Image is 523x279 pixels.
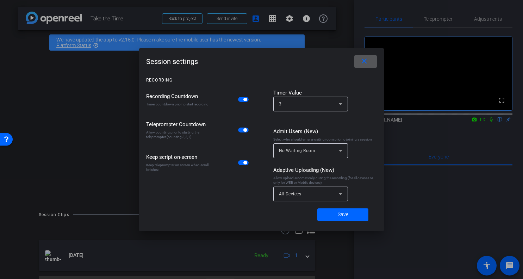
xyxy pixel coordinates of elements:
[146,121,211,128] div: Teleprompter Countdown
[146,71,377,89] openreel-title-line: RECORDING
[273,128,377,135] div: Admit Users (New)
[360,57,369,66] mat-icon: close
[338,211,348,218] span: Save
[317,208,368,221] button: Save
[146,130,211,139] div: Allow counting prior to starting the teleprompter (counting 3,2,1)
[279,102,282,106] span: 3
[146,92,211,100] div: Recording Countdown
[146,163,211,172] div: Keep teleprompter on screen when scroll finishes
[146,102,211,106] div: Timer countdown prior to start recording
[273,89,377,97] div: Timer Value
[273,166,377,174] div: Adaptive Uploading (New)
[146,153,211,161] div: Keep script on-screen
[279,192,301,196] span: All Devices
[146,77,173,84] div: RECORDING
[273,176,377,185] div: Allow Upload automatically during the recording (for all devices or only for WEB or Mobile devices)
[146,55,377,68] div: Session settings
[279,148,316,153] span: No Waiting Room
[273,137,377,142] div: Select who should enter a waiting room prior to joining a session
